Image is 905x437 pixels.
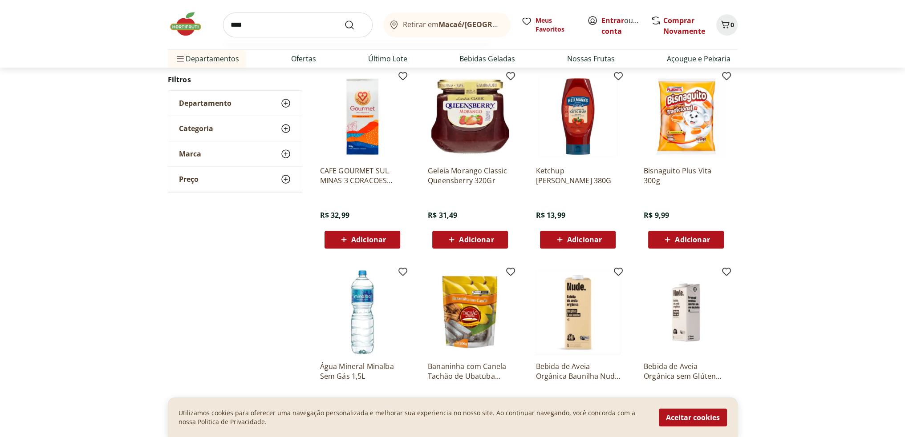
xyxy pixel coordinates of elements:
a: Bebidas Geladas [459,53,515,64]
span: Meus Favoritos [536,16,576,34]
a: Ofertas [291,53,316,64]
span: R$ 13,99 [536,210,565,220]
img: Bisnaguito Plus Vita 300g [644,74,728,159]
span: Departamento [179,99,231,108]
button: Categoria [168,116,302,141]
b: Macaé/[GEOGRAPHIC_DATA] [438,20,538,29]
img: Hortifruti [168,11,212,37]
a: Comprar Novamente [663,16,705,36]
a: Bebida de Aveia Orgânica sem Glúten Nude 1L [644,361,728,381]
a: Água Mineral Minalba Sem Gás 1,5L [320,361,405,381]
img: Ketchup Hellman's 380G [536,74,620,159]
img: Bananinha com Canela Tachão de Ubatuba 200g [428,270,512,354]
span: R$ 32,99 [320,210,349,220]
button: Marca [168,142,302,167]
button: Adicionar [540,231,616,249]
span: Adicionar [567,236,602,243]
img: Água Mineral Minalba Sem Gás 1,5L [320,270,405,354]
a: Ketchup [PERSON_NAME] 380G [536,166,620,185]
a: CAFE GOURMET SUL MINAS 3 CORACOES 250G [320,166,405,185]
a: Último Lote [368,53,407,64]
a: Bisnaguito Plus Vita 300g [644,166,728,185]
a: Entrar [601,16,624,25]
img: CAFE GOURMET SUL MINAS 3 CORACOES 250G [320,74,405,159]
span: R$ 31,49 [428,210,457,220]
p: Utilizamos cookies para oferecer uma navegação personalizada e melhorar sua experiencia no nosso ... [179,409,648,426]
a: Nossas Frutas [567,53,615,64]
input: search [223,12,373,37]
button: Adicionar [325,231,400,249]
span: Adicionar [459,236,494,243]
button: Aceitar cookies [659,409,727,426]
span: R$ 9,99 [644,210,669,220]
button: Adicionar [648,231,724,249]
span: Categoria [179,124,213,133]
a: Criar conta [601,16,650,36]
img: Bebida de Aveia Orgânica sem Glúten Nude 1L [644,270,728,354]
span: Adicionar [675,236,710,243]
span: Departamentos [175,48,239,69]
a: Meus Favoritos [521,16,576,34]
span: Marca [179,150,201,159]
a: Açougue e Peixaria [667,53,730,64]
span: Retirar em [403,20,501,28]
a: Bebida de Aveia Orgânica Baunilha Nude 1L [536,361,620,381]
a: Bananinha com Canela Tachão de Ubatuba 200g [428,361,512,381]
a: Geleia Morango Classic Queensberry 320Gr [428,166,512,185]
button: Departamento [168,91,302,116]
button: Menu [175,48,186,69]
span: 0 [730,20,734,29]
img: Bebida de Aveia Orgânica Baunilha Nude 1L [536,270,620,354]
span: Preço [179,175,199,184]
button: Preço [168,167,302,192]
h2: Filtros [168,71,302,89]
img: Geleia Morango Classic Queensberry 320Gr [428,74,512,159]
button: Adicionar [432,231,508,249]
span: Adicionar [351,236,386,243]
button: Retirar emMacaé/[GEOGRAPHIC_DATA] [383,12,511,37]
button: Submit Search [344,20,365,30]
span: ou [601,15,641,36]
button: Carrinho [716,14,738,36]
